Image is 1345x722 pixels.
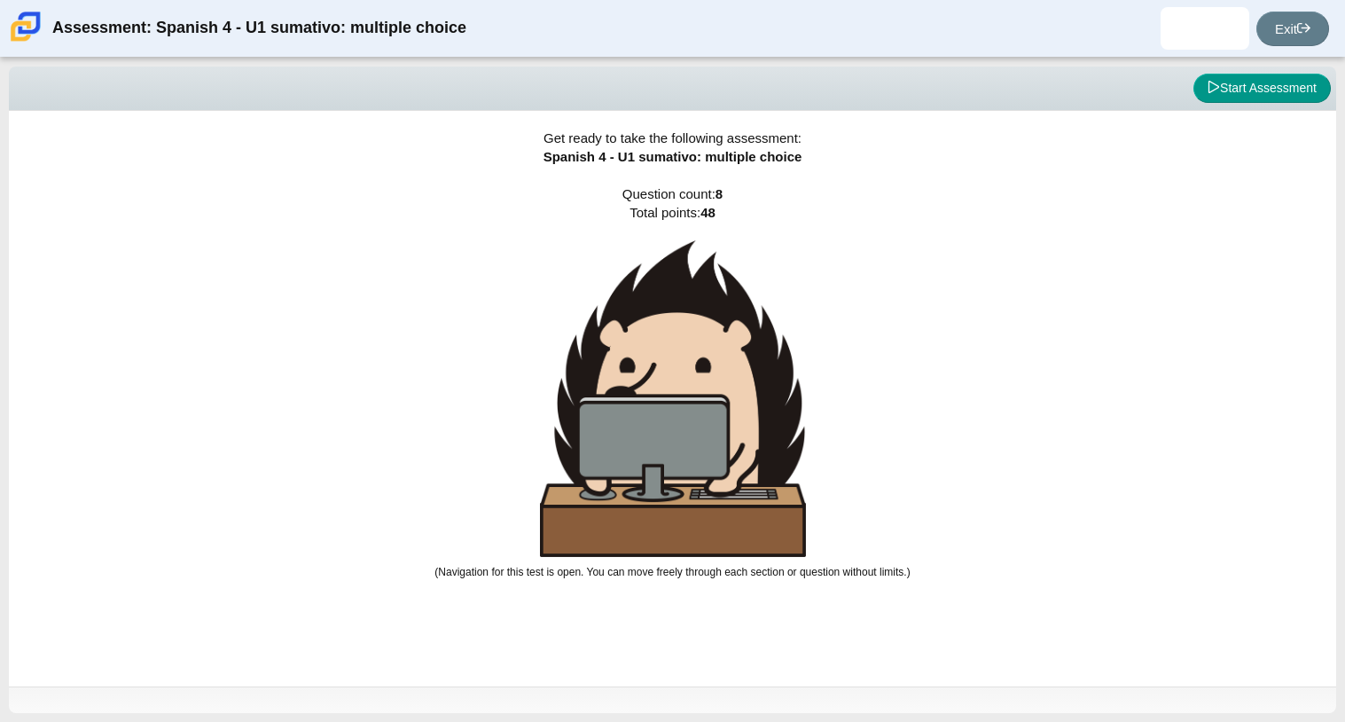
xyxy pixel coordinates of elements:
[52,7,466,50] div: Assessment: Spanish 4 - U1 sumativo: multiple choice
[434,186,910,578] span: Question count: Total points:
[716,186,723,201] b: 8
[1256,12,1329,46] a: Exit
[1191,14,1219,43] img: josemaria.sanchez.BC8xu4
[7,8,44,45] img: Carmen School of Science & Technology
[700,205,716,220] b: 48
[1193,74,1331,104] button: Start Assessment
[540,240,806,557] img: hedgehog-behind-computer-large.png
[7,33,44,48] a: Carmen School of Science & Technology
[543,149,802,164] span: Spanish 4 - U1 sumativo: multiple choice
[543,130,802,145] span: Get ready to take the following assessment:
[434,566,910,578] small: (Navigation for this test is open. You can move freely through each section or question without l...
